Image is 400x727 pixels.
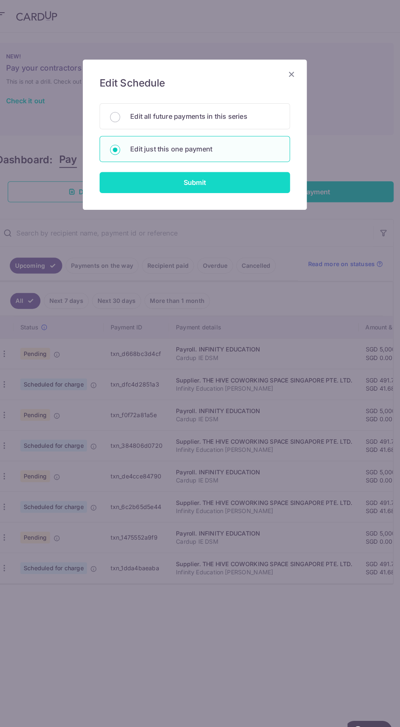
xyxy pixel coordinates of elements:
[349,703,392,723] iframe: Opens a widget where you can find more information
[137,109,282,119] p: Edit all future payments in this series
[107,169,293,189] input: Submit
[107,76,293,89] h5: Edit Schedule
[289,69,299,79] button: Close
[137,141,282,151] p: Edit just this one payment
